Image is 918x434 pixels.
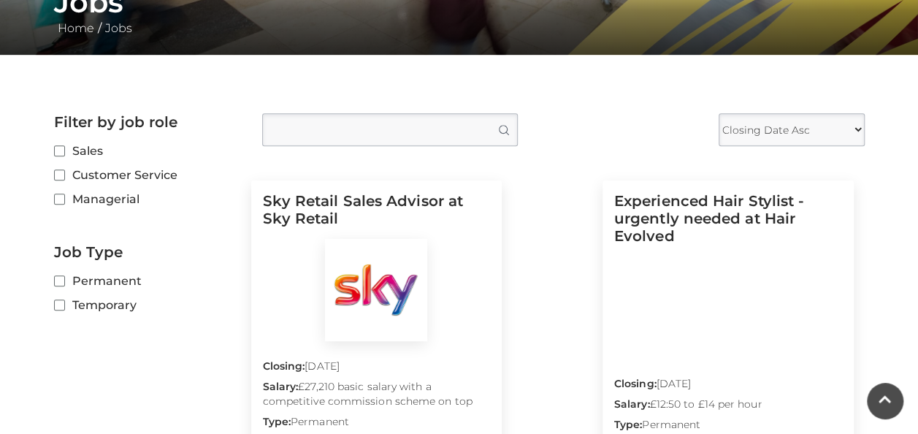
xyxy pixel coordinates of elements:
h2: Filter by job role [54,113,240,131]
strong: Closing: [263,359,305,373]
strong: Salary: [263,380,299,393]
strong: Closing: [614,377,657,390]
p: [DATE] [614,376,842,397]
h5: Sky Retail Sales Advisor at Sky Retail [263,192,491,239]
img: Sky Retail [325,239,427,341]
p: £27,210 basic salary with a competitive commission scheme on top [263,379,491,414]
label: Permanent [54,272,240,290]
strong: Type: [614,418,642,431]
strong: Type: [263,415,291,428]
p: £12:50 to £14 per hour [614,397,842,417]
label: Temporary [54,296,240,314]
label: Sales [54,142,240,160]
a: Jobs [102,21,136,35]
strong: Salary: [614,397,650,411]
label: Managerial [54,190,240,208]
p: [DATE] [263,359,491,379]
label: Customer Service [54,166,240,184]
h2: Job Type [54,243,240,261]
a: Home [54,21,98,35]
h5: Experienced Hair Stylist - urgently needed at Hair Evolved [614,192,842,256]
